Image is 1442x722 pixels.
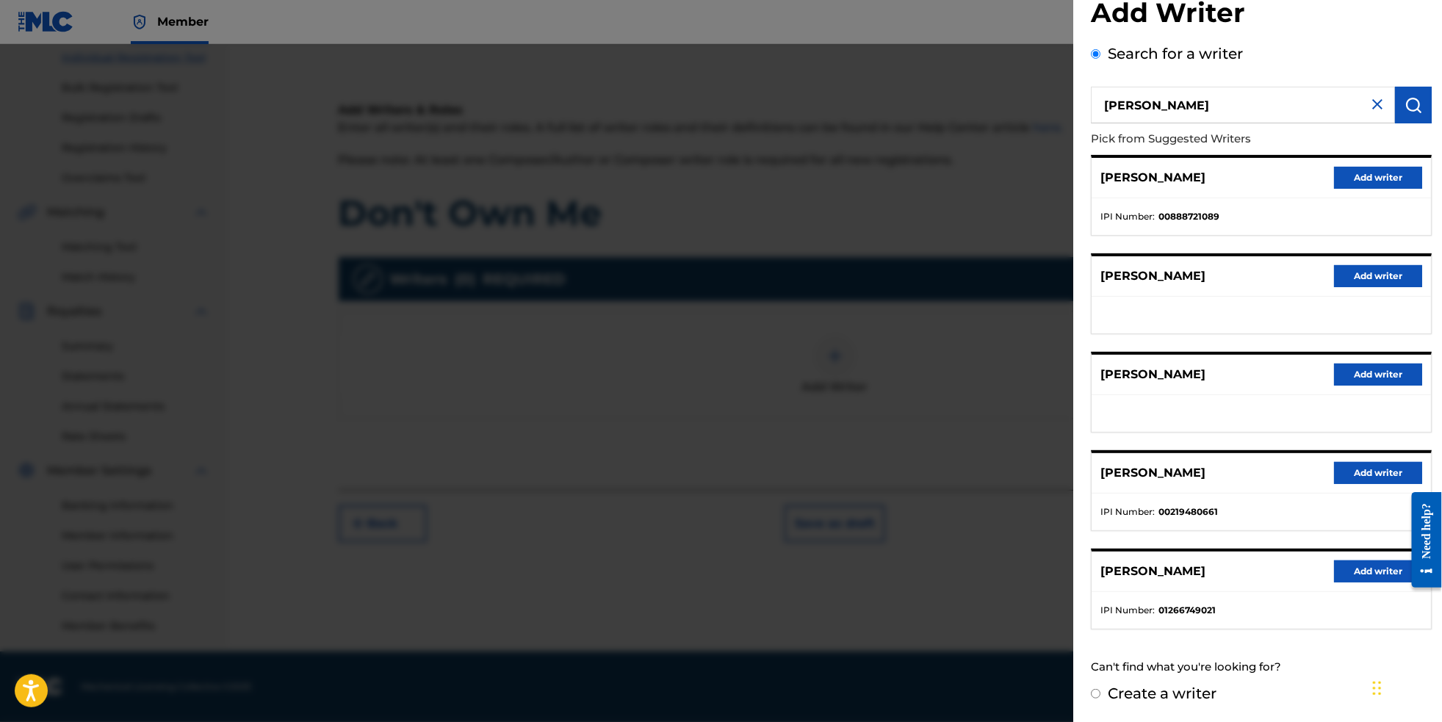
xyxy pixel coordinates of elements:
button: Add writer [1334,167,1422,189]
p: [PERSON_NAME] [1100,267,1205,285]
input: Search writer's name or IPI Number [1091,87,1395,123]
strong: 00888721089 [1158,210,1219,223]
span: IPI Number : [1100,604,1155,617]
img: MLC Logo [18,11,74,32]
iframe: Chat Widget [1369,651,1442,722]
button: Add writer [1334,265,1422,287]
iframe: Resource Center [1402,480,1442,602]
span: IPI Number : [1100,505,1155,519]
p: [PERSON_NAME] [1100,563,1205,580]
img: close [1369,95,1386,113]
img: Search Works [1405,96,1422,114]
p: [PERSON_NAME] [1100,464,1205,482]
span: IPI Number : [1100,210,1155,223]
strong: 01266749021 [1158,604,1216,617]
div: Can't find what you're looking for? [1091,651,1432,683]
div: Drag [1373,666,1382,710]
p: [PERSON_NAME] [1100,169,1205,187]
button: Add writer [1334,560,1422,582]
p: [PERSON_NAME] [1100,366,1205,383]
label: Create a writer [1108,685,1216,702]
p: Pick from Suggested Writers [1091,123,1348,155]
img: Top Rightsholder [131,13,148,31]
strong: 00219480661 [1158,505,1218,519]
label: Search for a writer [1108,45,1243,62]
button: Add writer [1334,364,1422,386]
span: Member [157,13,209,30]
button: Add writer [1334,462,1422,484]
